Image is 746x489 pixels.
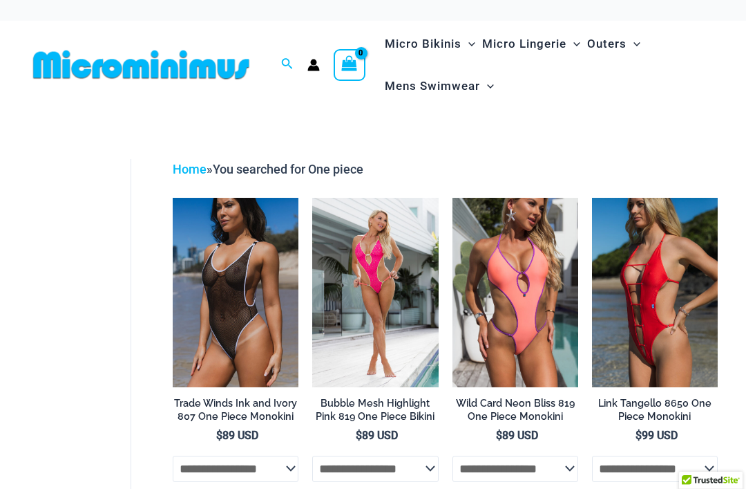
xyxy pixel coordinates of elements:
span: You searched for One piece [213,162,363,176]
h2: Bubble Mesh Highlight Pink 819 One Piece Bikini [312,397,438,423]
a: Trade Winds Ink and Ivory 807 One Piece Monokini [173,397,298,428]
a: Link Tangello 8650 One Piece Monokini [592,397,718,428]
iframe: TrustedSite Certified [35,148,159,425]
a: View Shopping Cart, empty [334,49,365,81]
span: Menu Toggle [480,68,494,104]
img: Tradewinds Ink and Ivory 807 One Piece 03 [173,198,298,387]
span: Menu Toggle [566,26,580,62]
h2: Wild Card Neon Bliss 819 One Piece Monokini [452,397,578,423]
a: Home [173,162,207,176]
img: Wild Card Neon Bliss 819 One Piece 04 [452,198,578,387]
span: $ [635,429,642,442]
h2: Trade Winds Ink and Ivory 807 One Piece Monokini [173,397,298,423]
img: Bubble Mesh Highlight Pink 819 One Piece 01 [312,198,438,387]
a: Wild Card Neon Bliss 819 One Piece 04Wild Card Neon Bliss 819 One Piece 05Wild Card Neon Bliss 81... [452,198,578,387]
a: Mens SwimwearMenu ToggleMenu Toggle [381,65,497,107]
span: $ [496,429,502,442]
a: Search icon link [281,56,294,73]
bdi: 89 USD [496,429,538,442]
nav: Site Navigation [379,21,718,109]
a: Micro LingerieMenu ToggleMenu Toggle [479,23,584,65]
span: Mens Swimwear [385,68,480,104]
span: Menu Toggle [627,26,640,62]
a: Account icon link [307,59,320,71]
span: $ [356,429,362,442]
a: Tradewinds Ink and Ivory 807 One Piece 03Tradewinds Ink and Ivory 807 One Piece 04Tradewinds Ink ... [173,198,298,387]
span: » [173,162,363,176]
h2: Link Tangello 8650 One Piece Monokini [592,397,718,423]
bdi: 99 USD [635,429,678,442]
a: Link Tangello 8650 One Piece Monokini 11Link Tangello 8650 One Piece Monokini 12Link Tangello 865... [592,198,718,387]
span: Menu Toggle [461,26,475,62]
a: Bubble Mesh Highlight Pink 819 One Piece Bikini [312,397,438,428]
img: Link Tangello 8650 One Piece Monokini 11 [592,198,718,387]
span: $ [216,429,222,442]
a: Wild Card Neon Bliss 819 One Piece Monokini [452,397,578,428]
a: Bubble Mesh Highlight Pink 819 One Piece 01Bubble Mesh Highlight Pink 819 One Piece 03Bubble Mesh... [312,198,438,387]
a: OutersMenu ToggleMenu Toggle [584,23,644,65]
span: Micro Lingerie [482,26,566,62]
a: Micro BikinisMenu ToggleMenu Toggle [381,23,479,65]
img: MM SHOP LOGO FLAT [28,49,255,80]
bdi: 89 USD [356,429,398,442]
bdi: 89 USD [216,429,258,442]
span: Outers [587,26,627,62]
span: Micro Bikinis [385,26,461,62]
